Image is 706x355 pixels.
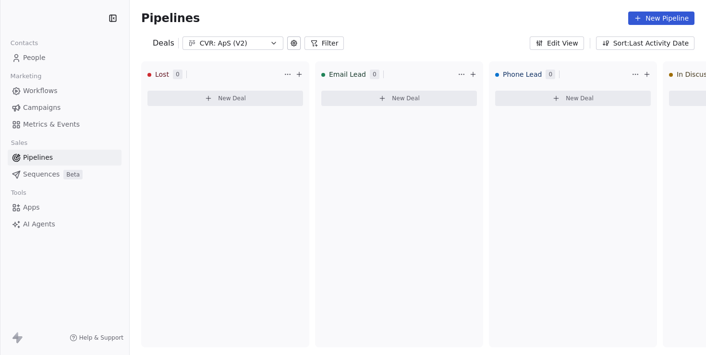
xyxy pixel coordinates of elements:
span: 0 [546,70,555,79]
span: 0 [370,70,379,79]
span: Campaigns [23,103,61,113]
span: Phone Lead [503,70,542,79]
button: New Deal [147,91,303,106]
a: Workflows [8,83,122,99]
span: Sales [7,136,32,150]
div: CVR: ApS (V2) [200,38,266,48]
div: Phone Lead0 [495,62,630,87]
button: New Deal [321,91,477,106]
span: 0 [173,70,183,79]
span: Lost [155,70,169,79]
a: AI Agents [8,216,122,232]
span: Pipelines [141,12,200,25]
button: New Pipeline [628,12,694,25]
button: Filter [304,36,344,50]
span: Marketing [6,69,46,83]
div: Lost0 [147,62,282,87]
span: Pipelines [23,153,53,163]
button: Sort: Last Activity Date [596,36,694,50]
span: New Deal [392,95,420,102]
div: Email Lead0 [321,62,456,87]
span: New Deal [218,95,246,102]
span: Deals [153,37,174,49]
span: AI Agents [23,219,55,229]
span: Tools [7,186,30,200]
span: Help & Support [79,334,123,342]
a: Pipelines [8,150,122,166]
span: Metrics & Events [23,119,80,130]
a: Metrics & Events [8,117,122,132]
span: Beta [63,170,83,179]
a: People [8,50,122,66]
a: Help & Support [70,334,123,342]
span: Workflows [23,86,58,96]
a: Apps [8,200,122,215]
button: New Deal [495,91,651,106]
span: Apps [23,202,40,213]
a: Campaigns [8,100,122,116]
a: SequencesBeta [8,166,122,182]
span: Email Lead [329,70,366,79]
span: New Deal [566,95,594,102]
span: People [23,53,46,63]
span: Contacts [6,36,42,50]
button: Edit View [530,36,584,50]
span: Sequences [23,169,60,179]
